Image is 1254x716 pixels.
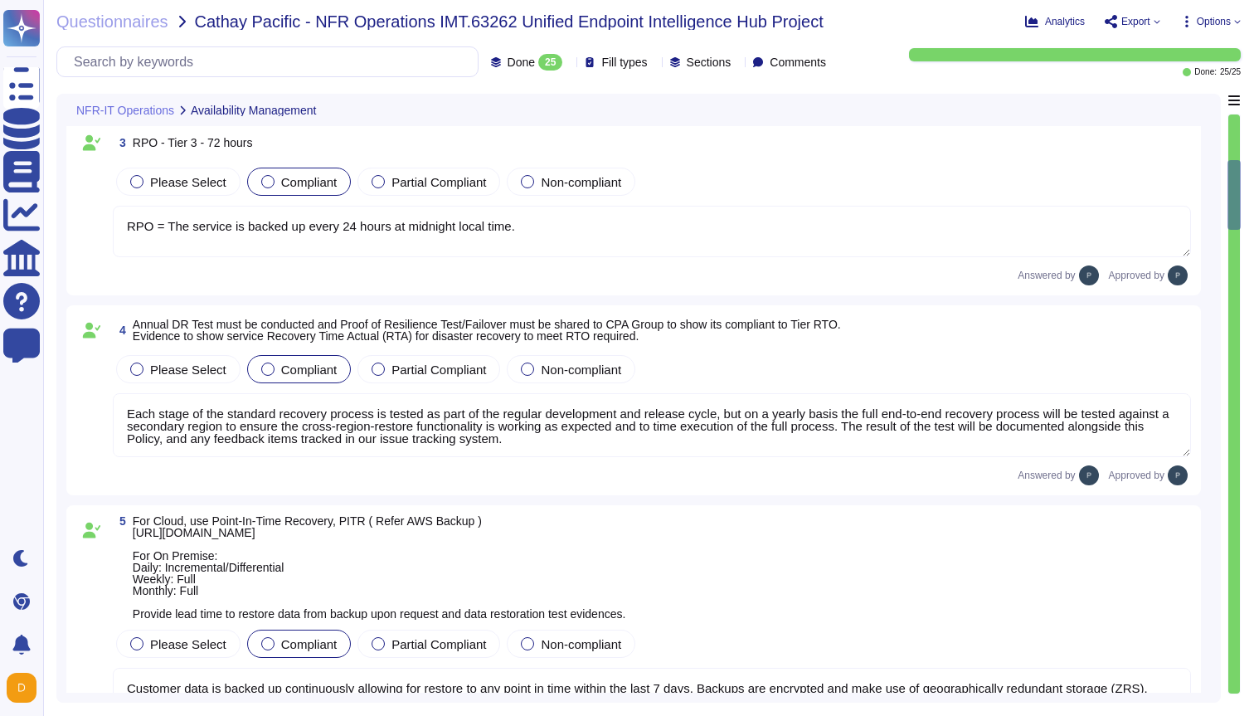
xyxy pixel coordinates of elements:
img: user [7,673,36,703]
span: Partial Compliant [391,175,486,189]
span: Annual DR Test must be conducted and Proof of Resilience Test/Failover must be shared to CPA Grou... [133,318,841,343]
span: Please Select [150,637,226,651]
span: Compliant [281,363,338,377]
span: Non-compliant [541,175,621,189]
span: Fill types [601,56,647,68]
img: user [1168,265,1188,285]
span: Answered by [1018,270,1075,280]
span: Comments [770,56,826,68]
span: Please Select [150,175,226,189]
textarea: Each stage of the standard recovery process is tested as part of the regular development and rele... [113,393,1191,457]
span: Availability Management [191,105,317,116]
img: user [1079,265,1099,285]
span: Compliant [281,175,338,189]
button: user [3,670,48,706]
span: 5 [113,515,126,527]
span: Cathay Pacific - NFR Operations IMT.63262 Unified Endpoint Intelligence Hub Project [195,13,824,30]
span: 25 / 25 [1220,68,1241,76]
span: Done: [1194,68,1217,76]
span: Partial Compliant [391,637,486,651]
img: user [1168,465,1188,485]
span: Sections [687,56,731,68]
span: Approved by [1109,270,1164,280]
span: 4 [113,324,126,336]
span: Answered by [1018,470,1075,480]
span: Questionnaires [56,13,168,30]
span: RPO - Tier 3 - 72 hours [133,136,253,149]
div: 25 [538,54,562,71]
img: user [1079,465,1099,485]
span: Options [1197,17,1231,27]
span: Non-compliant [541,637,621,651]
span: 3 [113,137,126,149]
input: Search by keywords [66,47,478,76]
span: Analytics [1045,17,1085,27]
span: Approved by [1109,470,1164,480]
span: Partial Compliant [391,363,486,377]
span: Non-compliant [541,363,621,377]
span: Done [508,56,535,68]
span: NFR-IT Operations [76,105,174,116]
span: Please Select [150,363,226,377]
span: For Cloud, use Point-In-Time Recovery, PITR ( Refer AWS Backup ) [URL][DOMAIN_NAME] For On Premis... [133,514,626,621]
span: Compliant [281,637,338,651]
button: Analytics [1025,15,1085,28]
span: Export [1121,17,1150,27]
textarea: RPO = The service is backed up every 24 hours at midnight local time. [113,206,1191,257]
